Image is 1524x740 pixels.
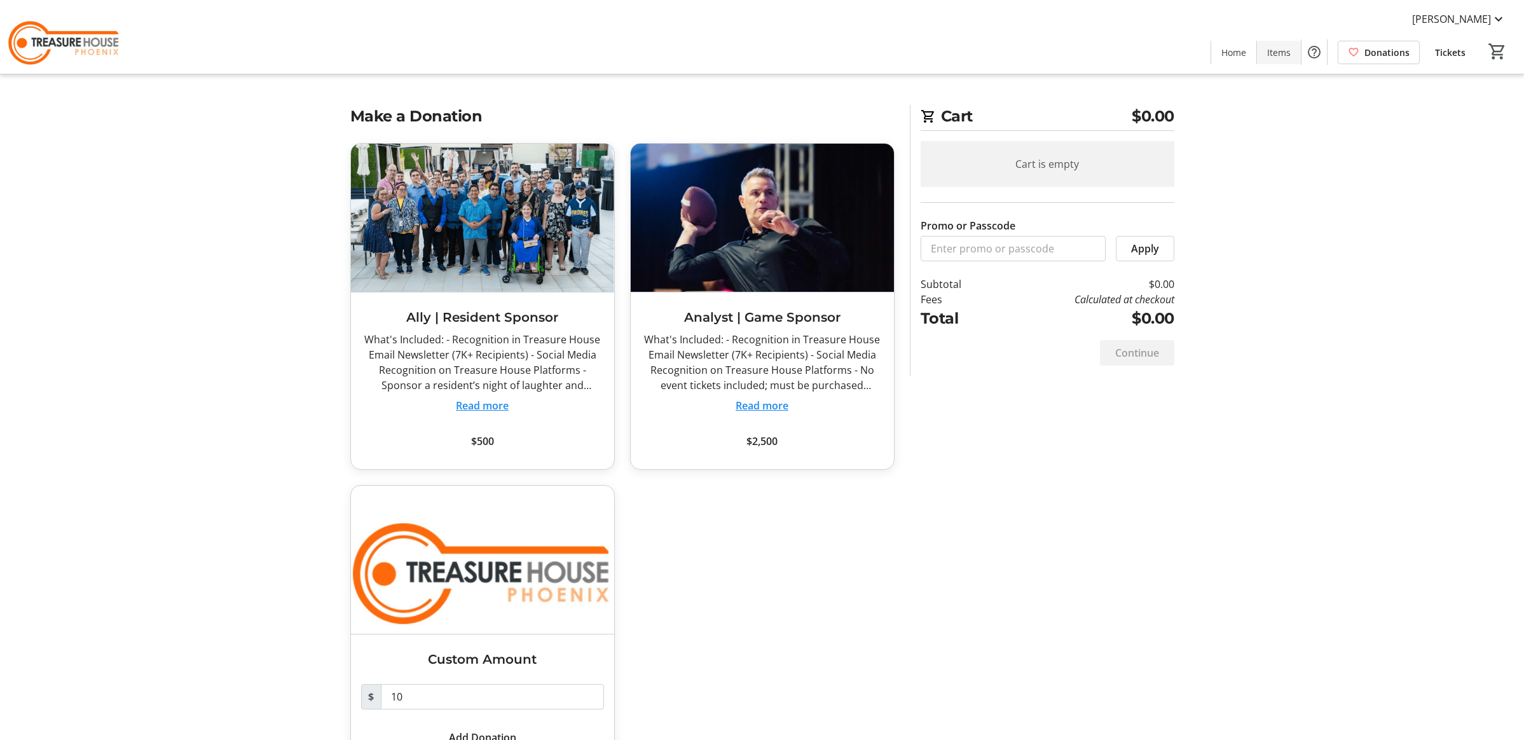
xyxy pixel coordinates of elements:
img: Custom Amount [351,486,614,634]
span: Apply [1131,241,1159,256]
a: Tickets [1425,41,1476,64]
label: Promo or Passcode [921,218,1015,233]
span: $0.00 [1132,105,1174,128]
td: $0.00 [994,307,1174,330]
div: What's Included: - Recognition in Treasure House Email Newsletter (7K+ Recipients) - Social Media... [361,332,604,393]
span: Donations [1364,46,1410,59]
span: [PERSON_NAME] [1412,11,1491,27]
input: Donation Amount [381,684,604,709]
td: Subtotal [921,277,994,292]
button: Apply [1116,236,1174,261]
img: Treasure House's Logo [8,5,121,69]
span: Home [1221,46,1246,59]
td: Fees [921,292,994,307]
h3: Analyst | Game Sponsor [641,308,884,327]
a: Home [1211,41,1256,64]
h3: Custom Amount [361,650,604,669]
span: Tickets [1435,46,1466,59]
span: $ [361,684,381,709]
h2: Cart [921,105,1174,131]
a: Items [1257,41,1301,64]
input: Enter promo or passcode [921,236,1106,261]
td: $0.00 [994,277,1174,292]
div: What's Included: - Recognition in Treasure House Email Newsletter (7K+ Recipients) - Social Media... [641,332,884,393]
button: Help [1301,39,1327,65]
span: Items [1267,46,1291,59]
button: $500 [361,428,604,454]
td: Total [921,307,994,330]
td: Calculated at checkout [994,292,1174,307]
button: $2,500 [641,428,884,454]
span: $2,500 [746,434,778,449]
div: Cart is empty [921,141,1174,187]
button: [PERSON_NAME] [1402,9,1516,29]
button: Read more [456,398,509,413]
h2: Make a Donation [350,105,895,128]
img: Ally | Resident Sponsor [351,144,614,292]
button: Read more [736,398,788,413]
img: Analyst | Game Sponsor [631,144,894,292]
button: Cart [1486,40,1509,63]
span: $500 [471,434,494,449]
a: Donations [1338,41,1420,64]
h3: Ally | Resident Sponsor [361,308,604,327]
